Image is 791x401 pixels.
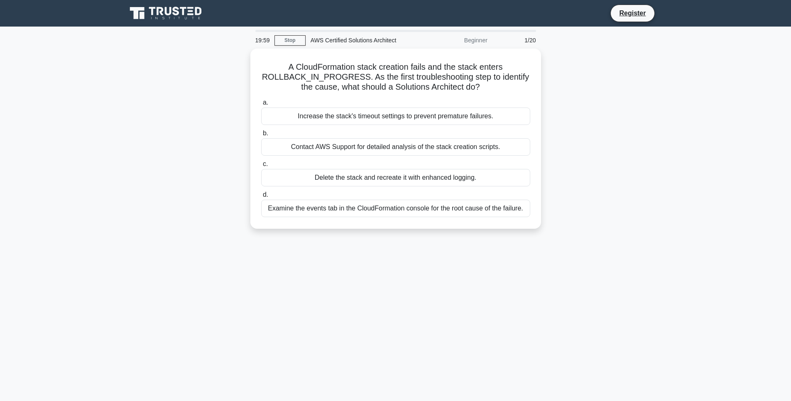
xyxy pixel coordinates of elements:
[263,99,268,106] span: a.
[261,200,530,217] div: Examine the events tab in the CloudFormation console for the root cause of the failure.
[420,32,492,49] div: Beginner
[260,62,531,93] h5: A CloudFormation stack creation fails and the stack enters ROLLBACK_IN_PROGRESS. As the first tro...
[614,8,651,18] a: Register
[306,32,420,49] div: AWS Certified Solutions Architect
[261,169,530,186] div: Delete the stack and recreate it with enhanced logging.
[263,130,268,137] span: b.
[263,160,268,167] span: c.
[263,191,268,198] span: d.
[250,32,274,49] div: 19:59
[261,108,530,125] div: Increase the stack's timeout settings to prevent premature failures.
[261,138,530,156] div: Contact AWS Support for detailed analysis of the stack creation scripts.
[492,32,541,49] div: 1/20
[274,35,306,46] a: Stop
